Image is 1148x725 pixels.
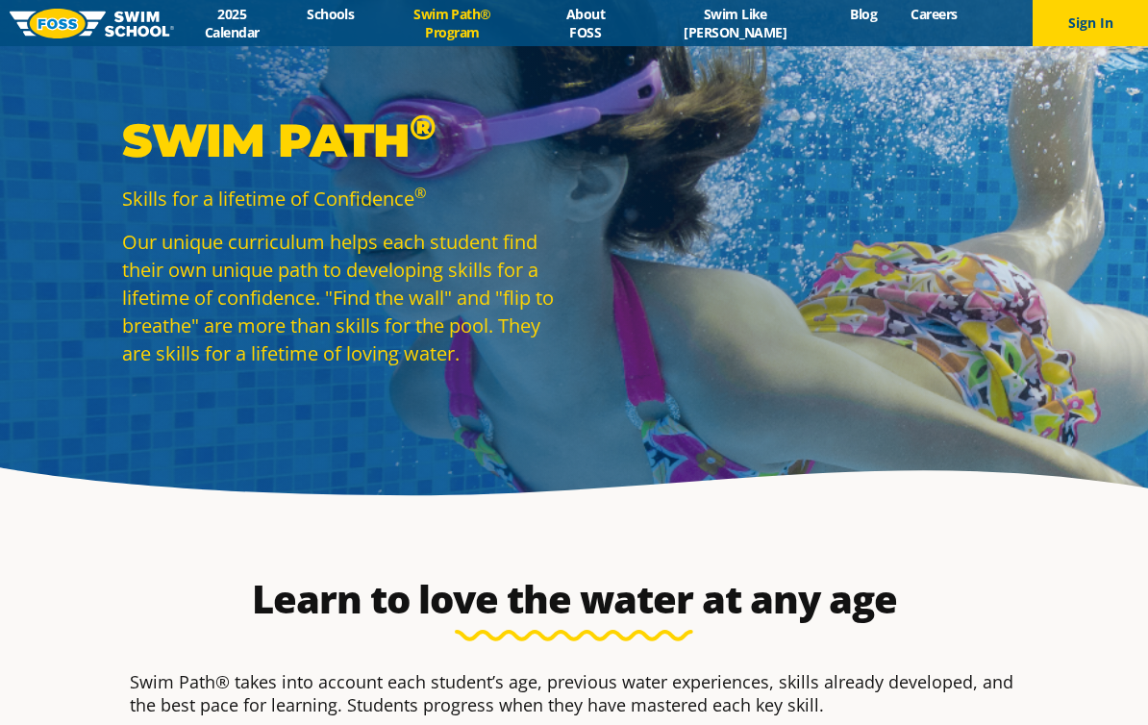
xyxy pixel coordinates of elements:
p: Skills for a lifetime of Confidence [122,185,564,212]
a: Blog [834,5,894,23]
h2: Learn to love the water at any age [120,576,1028,622]
sup: ® [414,183,426,202]
img: FOSS Swim School Logo [10,9,174,38]
a: Schools [290,5,371,23]
a: About FOSS [534,5,637,41]
a: 2025 Calendar [174,5,290,41]
p: Our unique curriculum helps each student find their own unique path to developing skills for a li... [122,228,564,367]
a: Swim Path® Program [371,5,534,41]
a: Swim Like [PERSON_NAME] [637,5,834,41]
p: Swim Path [122,112,564,169]
sup: ® [410,106,436,148]
a: Careers [894,5,974,23]
p: Swim Path® takes into account each student’s age, previous water experiences, skills already deve... [130,670,1018,716]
